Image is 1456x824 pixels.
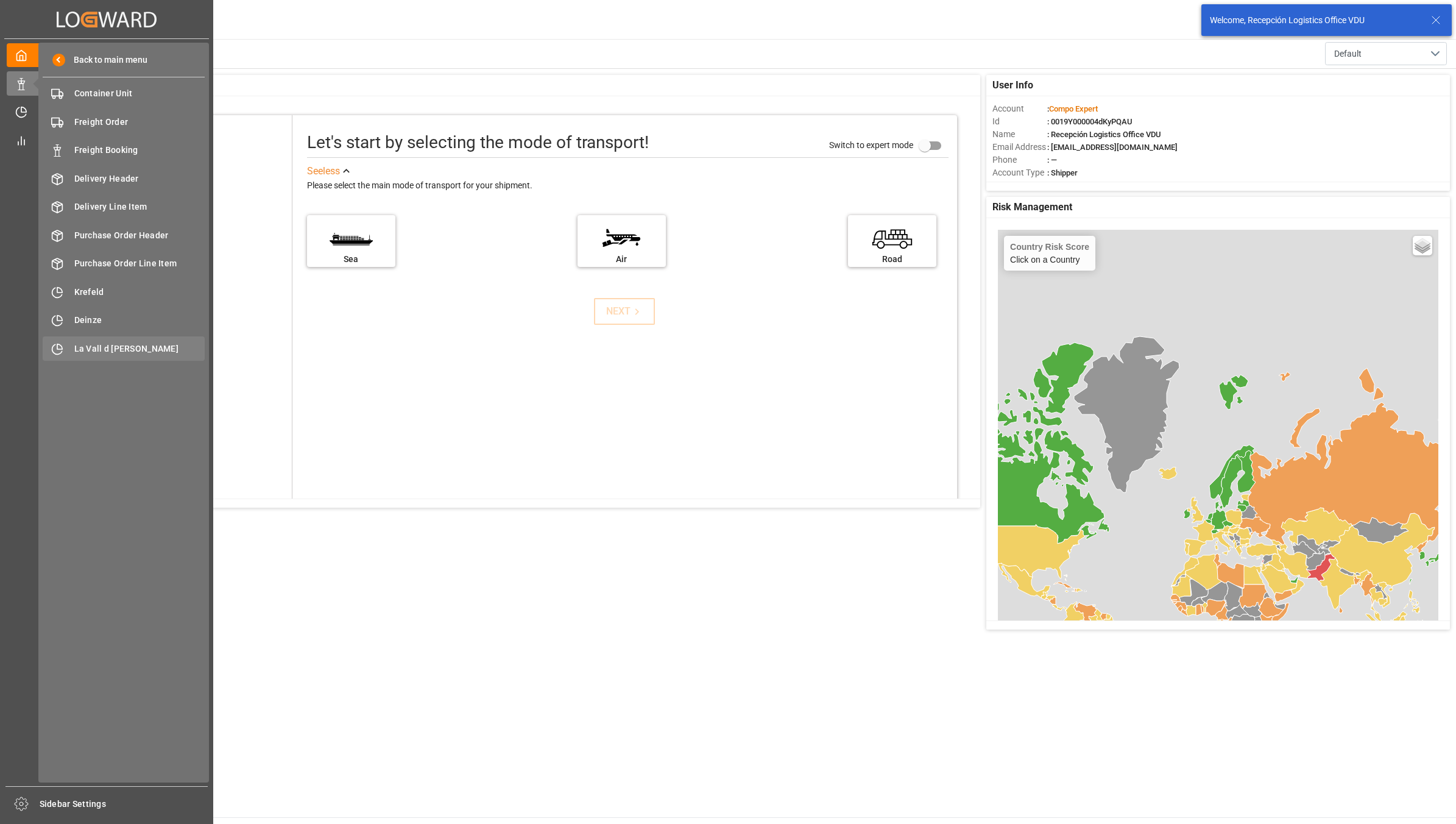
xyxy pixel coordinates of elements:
span: : [EMAIL_ADDRESS][DOMAIN_NAME] [1047,143,1178,152]
div: Let's start by selecting the mode of transport! [307,130,649,155]
span: : — [1047,155,1057,165]
span: Deinze [74,314,205,327]
span: Freight Order [74,116,205,129]
a: Krefeld [43,280,205,304]
div: Please select the main mode of transport for your shipment. [307,179,949,193]
span: : [1047,104,1098,113]
div: Welcome, Recepción Logistics Office VDU [1210,14,1419,27]
a: Layers [1413,236,1432,255]
span: Container Unit [74,87,205,100]
span: : Shipper [1047,168,1078,177]
a: My Cockpit [7,43,207,67]
span: : Recepción Logistics Office VDU [1047,130,1161,139]
a: Container Unit [43,82,205,105]
span: Freight Booking [74,144,205,157]
button: NEXT [594,298,655,325]
span: Account [992,102,1047,115]
span: Back to main menu [65,54,147,66]
div: Sea [313,253,389,266]
span: Sidebar Settings [40,798,208,811]
span: Risk Management [992,200,1072,215]
div: Click on a Country [1010,242,1089,265]
span: User Info [992,78,1033,93]
a: La Vall d [PERSON_NAME] [43,336,205,360]
span: Phone [992,154,1047,166]
span: Id [992,115,1047,128]
span: Email Address [992,141,1047,154]
span: Krefeld [74,286,205,299]
span: Delivery Line Item [74,201,205,213]
a: Purchase Order Line Item [43,252,205,275]
a: Freight Booking [43,138,205,162]
h4: Country Risk Score [1010,242,1089,252]
div: NEXT [606,304,643,319]
span: : 0019Y000004dKyPQAU [1047,117,1133,126]
span: Default [1334,48,1362,60]
div: See less [307,164,340,179]
span: Account Type [992,166,1047,179]
span: Purchase Order Header [74,229,205,242]
span: Purchase Order Line Item [74,257,205,270]
a: Purchase Order Header [43,223,205,247]
a: Deinze [43,308,205,332]
button: open menu [1325,42,1447,65]
span: Switch to expert mode [829,140,913,150]
span: La Vall d [PERSON_NAME] [74,343,205,355]
div: Road [854,253,930,266]
a: Delivery Line Item [43,195,205,219]
div: Air [584,253,660,266]
span: Delivery Header [74,172,205,185]
span: Compo Expert [1049,104,1098,113]
a: Freight Order [43,110,205,133]
a: Delivery Header [43,166,205,190]
a: Timeslot Management [7,100,207,124]
a: My Reports [7,128,207,152]
span: Name [992,128,1047,141]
